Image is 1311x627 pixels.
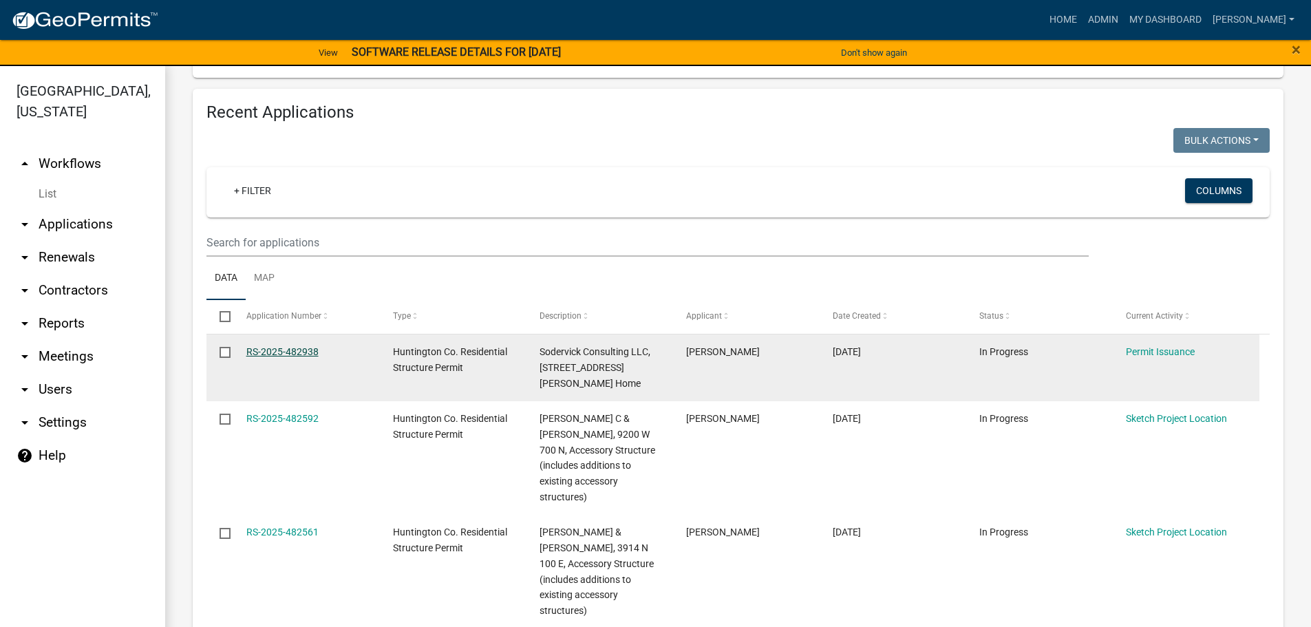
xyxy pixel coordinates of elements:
datatable-header-cell: Current Activity [1113,300,1259,333]
span: Huntington Co. Residential Structure Permit [393,527,507,553]
i: arrow_drop_down [17,282,33,299]
a: Map [246,257,283,301]
datatable-header-cell: Description [526,300,673,333]
span: 09/23/2025 [833,413,861,424]
datatable-header-cell: Application Number [233,300,379,333]
a: RS-2025-482561 [246,527,319,538]
span: Type [393,311,411,321]
span: 09/23/2025 [833,527,861,538]
a: RS-2025-482592 [246,413,319,424]
span: Lawrence Shrock [686,413,760,424]
a: RS-2025-482938 [246,346,319,357]
input: Search for applications [206,229,1089,257]
span: Date Created [833,311,881,321]
a: Permit Issuance [1126,346,1195,357]
i: arrow_drop_down [17,381,33,398]
a: + Filter [223,178,282,203]
i: arrow_drop_down [17,249,33,266]
span: Huntington Co. Residential Structure Permit [393,413,507,440]
a: Home [1044,7,1083,33]
span: Status [979,311,1003,321]
a: Sketch Project Location [1126,413,1227,424]
i: arrow_drop_up [17,156,33,172]
span: Michelle Sodervick [686,346,760,357]
i: arrow_drop_down [17,315,33,332]
button: Don't show again [835,41,913,64]
span: Huntington Co. Residential Structure Permit [393,346,507,373]
span: × [1292,40,1301,59]
a: View [313,41,343,64]
span: Shrock, Lawrence C & Kimberly A, 9200 W 700 N, Accessory Structure (includes additions to existin... [540,413,655,502]
i: arrow_drop_down [17,216,33,233]
span: Jim Burd [686,527,760,538]
a: Sketch Project Location [1126,527,1227,538]
span: Current Activity [1126,311,1183,321]
span: Description [540,311,582,321]
a: Admin [1083,7,1124,33]
a: My Dashboard [1124,7,1207,33]
strong: SOFTWARE RELEASE DETAILS FOR [DATE] [352,45,561,59]
span: Applicant [686,311,722,321]
datatable-header-cell: Date Created [820,300,966,333]
datatable-header-cell: Status [966,300,1113,333]
span: Sodervick Consulting LLC, 618-620 South St Markle, New Home [540,346,650,389]
datatable-header-cell: Applicant [673,300,820,333]
span: In Progress [979,413,1028,424]
span: In Progress [979,346,1028,357]
i: arrow_drop_down [17,348,33,365]
a: Data [206,257,246,301]
span: 09/23/2025 [833,346,861,357]
i: arrow_drop_down [17,414,33,431]
i: help [17,447,33,464]
h4: Recent Applications [206,103,1270,123]
button: Bulk Actions [1173,128,1270,153]
button: Close [1292,41,1301,58]
span: Application Number [246,311,321,321]
button: Columns [1185,178,1253,203]
datatable-header-cell: Type [379,300,526,333]
span: Bowers, Larry W & Ann, 3914 N 100 E, Accessory Structure (includes additions to existing accessor... [540,527,654,616]
a: [PERSON_NAME] [1207,7,1300,33]
span: In Progress [979,527,1028,538]
datatable-header-cell: Select [206,300,233,333]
